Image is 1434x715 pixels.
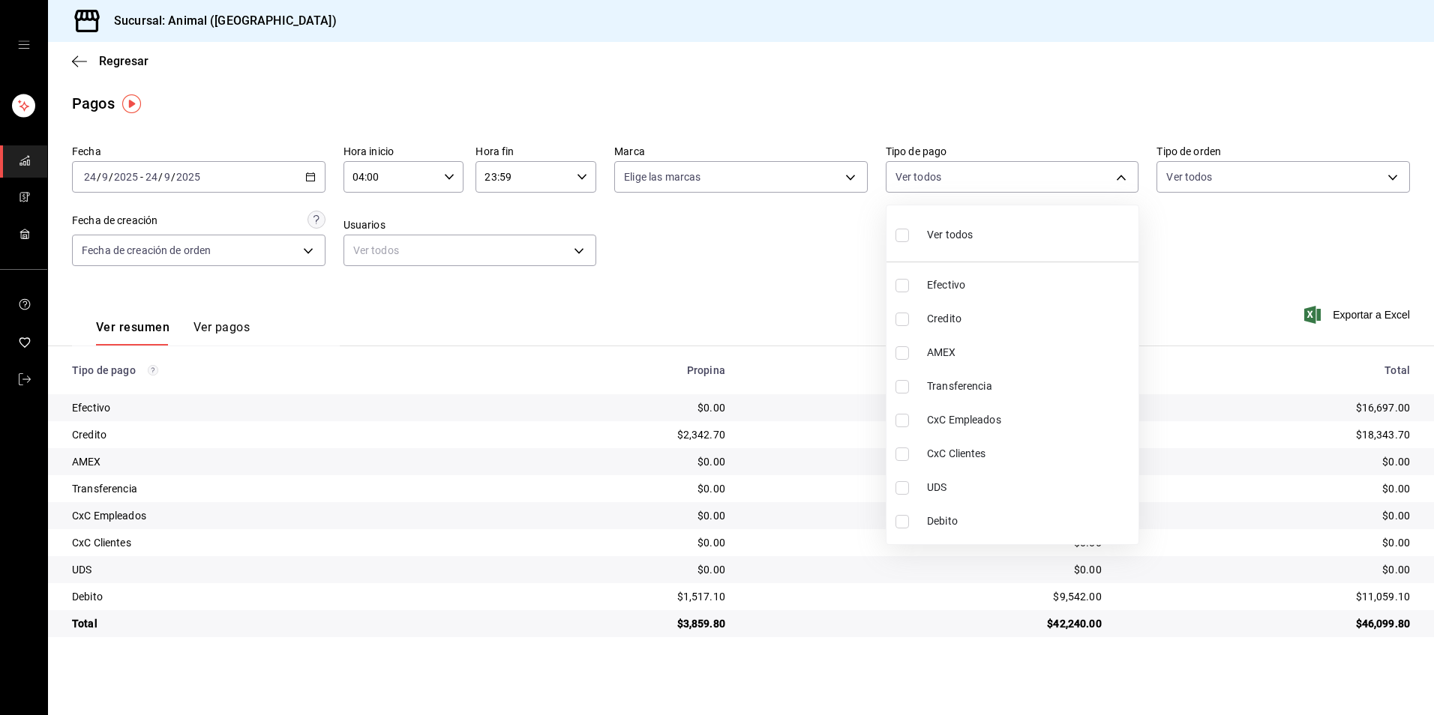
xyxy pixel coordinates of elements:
[927,480,1132,495] span: UDS
[927,412,1132,428] span: CxC Empleados
[927,345,1132,360] span: AMEX
[927,311,1132,327] span: Credito
[927,378,1132,394] span: Transferencia
[927,227,973,243] span: Ver todos
[122,94,141,113] img: Tooltip marker
[927,446,1132,462] span: CxC Clientes
[927,513,1132,529] span: Debito
[927,277,1132,293] span: Efectivo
